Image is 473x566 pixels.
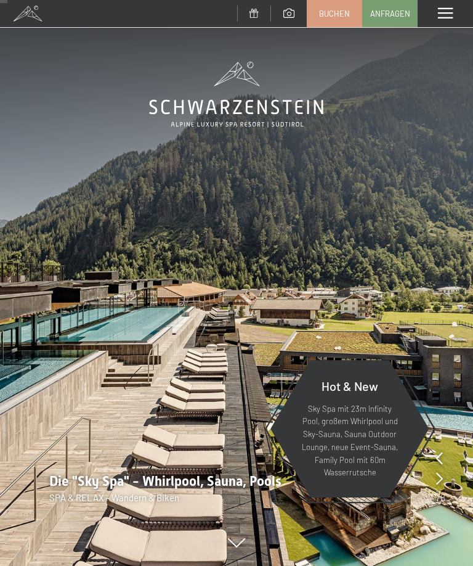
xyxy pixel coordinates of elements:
p: Sky Spa mit 23m Infinity Pool, großem Whirlpool und Sky-Sauna, Sauna Outdoor Lounge, neue Event-S... [301,403,399,480]
a: Hot & New Sky Spa mit 23m Infinity Pool, großem Whirlpool und Sky-Sauna, Sauna Outdoor Lounge, ne... [270,359,430,498]
a: Buchen [307,1,362,27]
span: 1 [433,491,437,504]
a: Anfragen [363,1,417,27]
span: Die "Sky Spa" - Whirlpool, Sauna, Pools [49,474,281,489]
span: Buchen [319,8,350,19]
span: SPA & RELAX - Wandern & Biken [49,492,179,503]
span: 8 [440,491,445,504]
span: Anfragen [370,8,410,19]
span: Hot & New [321,379,378,393]
span: / [437,491,440,504]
